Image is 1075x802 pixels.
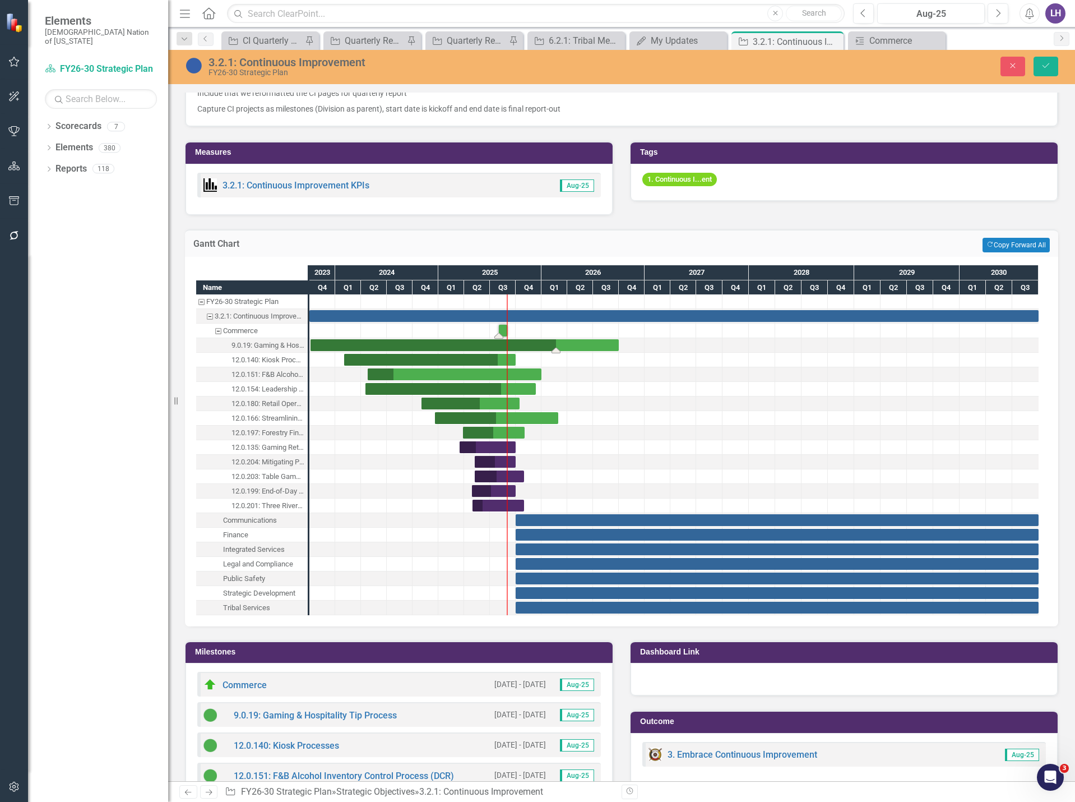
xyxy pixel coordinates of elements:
div: Task: Start date: 2024-04-25 End date: 2025-12-31 [368,368,541,380]
div: 12.0.203: Table Games Scheduling Process [231,469,304,484]
div: Legal and Compliance [196,557,308,571]
div: Task: Start date: 2025-05-08 End date: 2025-09-30 [475,456,516,468]
div: 12.0.201: Three Rivers Financial Reconciliation & Reporting [231,499,304,513]
div: Q4 [933,280,960,295]
div: Task: Start date: 2025-10-01 End date: 2030-09-30 [196,513,308,528]
div: 12.0.197: Forestry Financial Management [196,426,308,440]
div: Strategic Development [196,586,308,601]
a: 3.2.1: Continuous Improvement KPIs [223,180,369,191]
small: [DATE] - [DATE] [494,740,546,750]
div: 12.0.204: Mitigating Promo Chip Abuse [196,455,308,469]
div: 3.2.1: Continuous Improvement [208,56,675,68]
h3: Tags [640,148,1052,156]
div: » » [225,786,613,799]
div: 12.0.201: Three Rivers Financial Reconciliation & Reporting [196,499,308,513]
h3: Gantt Chart [193,239,540,249]
div: 2024 [335,265,438,280]
div: 12.0.140: Kiosk Processes [231,353,304,367]
div: Q3 [593,280,619,295]
div: Q2 [986,280,1012,295]
div: Q3 [907,280,933,295]
a: Commerce [223,680,267,690]
div: Task: Start date: 2025-04-28 End date: 2025-09-30 [196,484,308,499]
div: 12.0.180: Retail Operations Warehouse [231,397,304,411]
div: Task: Start date: 2025-05-08 End date: 2025-09-30 [196,455,308,469]
div: Q2 [567,280,593,295]
div: Task: Start date: 2023-10-01 End date: 2030-09-30 [309,310,1039,322]
span: Aug-25 [1005,749,1039,761]
div: Q2 [775,280,801,295]
div: Name [196,280,308,294]
div: Task: Start date: 2024-11-01 End date: 2025-10-15 [196,397,308,411]
div: Strategic Development [223,586,295,601]
div: Task: Start date: 2024-12-19 End date: 2026-02-28 [435,412,558,424]
span: Elements [45,14,157,27]
div: Task: Start date: 2024-11-01 End date: 2025-10-15 [421,398,520,409]
div: Task: Start date: 2025-05-01 End date: 2025-10-31 [196,499,308,513]
div: 9.0.19: Gaming & Hospitality Tip Process [231,338,304,353]
h3: Dashboard Link [640,648,1052,656]
div: 12.0.151: F&B Alcohol Inventory Control Process (DCR) [196,367,308,382]
div: Task: Start date: 2025-10-01 End date: 2030-09-30 [196,557,308,571]
div: 118 [92,164,114,174]
div: Legal and Compliance [223,557,293,571]
div: 12.0.166: Streamlining Banned Patron Fund Forfeitures Process [231,411,304,426]
a: FY26-30 Strategic Plan [241,786,332,797]
div: Task: Start date: 2025-10-01 End date: 2030-09-30 [516,573,1039,584]
input: Search Below... [45,89,157,109]
div: Integrated Services [196,542,308,557]
div: Tribal Services [196,601,308,615]
div: 9.0.19: Gaming & Hospitality Tip Process [196,338,308,353]
div: Q1 [645,280,670,295]
div: Aug-25 [881,7,981,21]
div: 12.0.135: Gaming Retail Gift Shops [231,440,304,455]
div: 2027 [645,265,749,280]
div: 12.0.197: Forestry Financial Management [231,426,304,440]
img: Focus Area [648,748,662,761]
div: Task: Start date: 2025-10-01 End date: 2030-09-30 [516,558,1039,570]
a: Reports [55,163,87,176]
div: Q4 [309,280,335,295]
a: CI Quarterly Review [224,34,302,48]
div: Task: Start date: 2025-10-01 End date: 2030-09-30 [516,602,1039,614]
div: Task: Start date: 2023-10-05 End date: 2026-10-01 [196,338,308,353]
div: Task: Start date: 2025-03-27 End date: 2025-11-01 [196,426,308,440]
div: 2029 [854,265,960,280]
input: Search ClearPoint... [227,4,845,24]
div: Task: Start date: 2024-04-16 End date: 2025-12-11 [196,382,308,397]
div: Public Safety [223,571,265,586]
img: CI Action Plan Approved/In Progress [203,739,217,752]
div: Task: Start date: 2025-04-28 End date: 2025-09-30 [472,485,516,497]
div: 3.2.1: Continuous Improvement [419,786,543,797]
div: Q3 [490,280,516,295]
img: ClearPoint Strategy [6,13,25,33]
h3: Outcome [640,717,1052,726]
div: Task: Start date: 2025-10-01 End date: 2030-09-30 [196,601,308,615]
small: [DATE] - [DATE] [494,770,546,781]
div: 12.0.199: End-of-Day Processes - Retail Operations [196,484,308,499]
div: Task: Start date: 2025-10-01 End date: 2030-09-30 [196,571,308,586]
div: Task: Start date: 2025-10-01 End date: 2030-09-30 [516,514,1039,526]
div: Quarterly Report Review [345,34,404,48]
div: Task: Start date: 2025-10-01 End date: 2030-09-30 [516,529,1039,541]
span: Aug-25 [560,179,594,192]
button: LH [1045,3,1065,24]
div: Quarterly Report Review (No Next Steps) [447,34,506,48]
small: [DATE] - [DATE] [494,709,546,720]
div: 12.0.135: Gaming Retail Gift Shops [196,440,308,455]
div: Task: Start date: 2025-10-01 End date: 2030-09-30 [516,543,1039,555]
div: Task: Start date: 2024-04-25 End date: 2025-12-31 [196,367,308,382]
a: Scorecards [55,120,101,133]
div: Q4 [516,280,541,295]
div: Q3 [696,280,722,295]
div: 12.0.204: Mitigating Promo Chip Abuse [231,455,304,469]
a: Commerce [851,34,943,48]
div: Task: Start date: 2024-12-19 End date: 2026-02-28 [196,411,308,426]
div: Q1 [854,280,881,295]
span: Aug-25 [560,739,594,752]
div: 12.0.154: Leadership Engagement (Cage Operations) [231,382,304,397]
h3: Milestones [195,648,607,656]
div: Commerce [196,324,308,338]
div: Q2 [881,280,907,295]
div: Public Safety [196,571,308,586]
